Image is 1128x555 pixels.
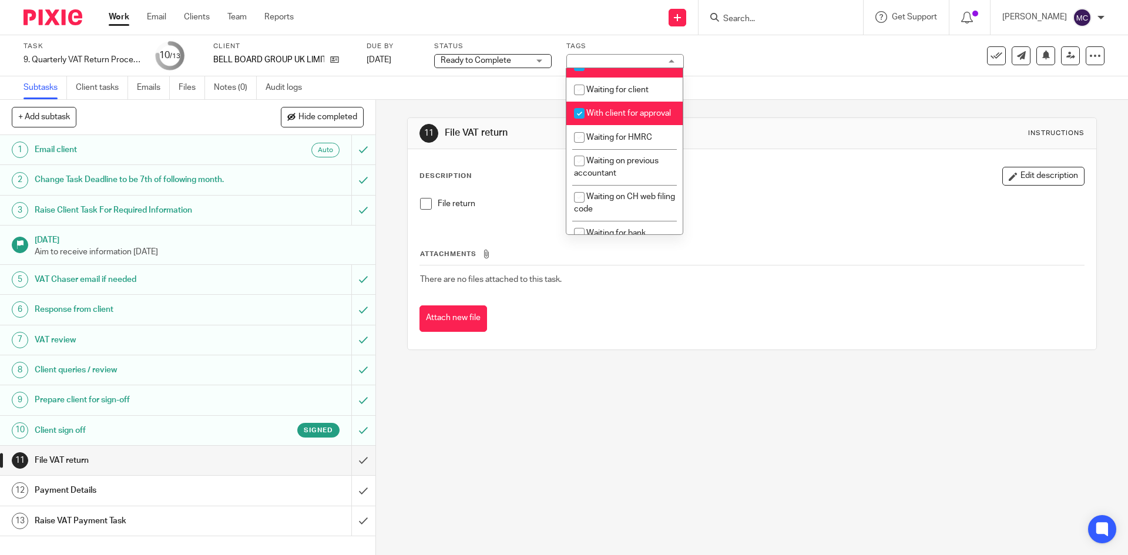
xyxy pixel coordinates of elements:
[12,332,28,348] div: 7
[159,49,180,62] div: 10
[419,171,472,181] p: Description
[35,512,238,530] h1: Raise VAT Payment Task
[12,301,28,318] div: 6
[35,361,238,379] h1: Client queries / review
[76,76,128,99] a: Client tasks
[1002,11,1067,23] p: [PERSON_NAME]
[722,14,828,25] input: Search
[35,171,238,189] h1: Change Task Deadline to be 7th of following month.
[1028,129,1085,138] div: Instructions
[23,54,141,66] div: 9. Quarterly VAT Return Process
[441,56,511,65] span: Ready to Complete
[586,86,649,94] span: Waiting for client
[35,271,238,288] h1: VAT Chaser email if needed
[23,42,141,51] label: Task
[12,362,28,378] div: 8
[35,331,238,349] h1: VAT review
[892,13,937,21] span: Get Support
[35,482,238,499] h1: Payment Details
[304,425,333,435] span: Signed
[35,246,364,258] p: Aim to receive information [DATE]
[264,11,294,23] a: Reports
[586,109,671,117] span: With client for approval
[434,42,552,51] label: Status
[266,76,311,99] a: Audit logs
[445,127,777,139] h1: File VAT return
[227,11,247,23] a: Team
[1002,167,1085,186] button: Edit description
[213,42,352,51] label: Client
[137,76,170,99] a: Emails
[12,172,28,189] div: 2
[179,76,205,99] a: Files
[298,113,357,122] span: Hide completed
[12,513,28,529] div: 13
[574,193,675,213] span: Waiting on CH web filing code
[566,42,684,51] label: Tags
[35,141,238,159] h1: Email client
[213,54,324,66] p: BELL BOARD GROUP UK LIMITED
[420,275,562,284] span: There are no files attached to this task.
[574,157,659,177] span: Waiting on previous accountant
[12,271,28,288] div: 5
[419,305,487,332] button: Attach new file
[12,202,28,218] div: 3
[23,76,67,99] a: Subtasks
[170,53,180,59] small: /13
[1073,8,1092,27] img: svg%3E
[35,391,238,409] h1: Prepare client for sign-off
[35,201,238,219] h1: Raise Client Task For Required Information
[420,251,476,257] span: Attachments
[12,452,28,469] div: 11
[35,422,238,439] h1: Client sign off
[35,301,238,318] h1: Response from client
[23,9,82,25] img: Pixie
[12,482,28,499] div: 12
[574,229,646,250] span: Waiting for bank statement
[35,452,238,469] h1: File VAT return
[311,143,340,157] div: Auto
[12,107,76,127] button: + Add subtask
[35,231,364,246] h1: [DATE]
[419,124,438,143] div: 11
[12,142,28,158] div: 1
[281,107,364,127] button: Hide completed
[586,133,652,142] span: Waiting for HMRC
[109,11,129,23] a: Work
[214,76,257,99] a: Notes (0)
[367,56,391,64] span: [DATE]
[438,198,1083,210] p: File return
[184,11,210,23] a: Clients
[147,11,166,23] a: Email
[12,422,28,439] div: 10
[367,42,419,51] label: Due by
[12,392,28,408] div: 9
